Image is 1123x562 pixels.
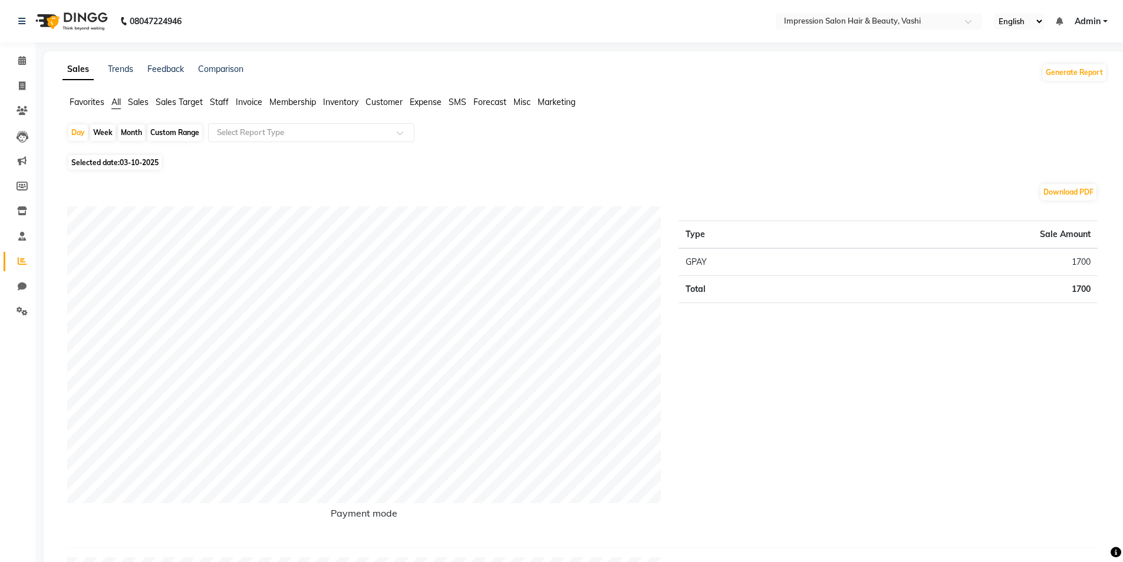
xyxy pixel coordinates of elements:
span: Admin [1075,15,1101,28]
span: Customer [365,97,403,107]
span: Membership [269,97,316,107]
td: GPAY [679,248,826,276]
span: 03-10-2025 [120,158,159,167]
b: 08047224946 [130,5,182,38]
span: Forecast [473,97,506,107]
th: Type [679,221,826,249]
span: Staff [210,97,229,107]
div: Week [90,124,116,141]
a: Comparison [198,64,243,74]
button: Download PDF [1040,184,1096,201]
h6: Payment mode [67,508,661,524]
img: logo [30,5,111,38]
span: Sales [128,97,149,107]
div: Day [68,124,88,141]
td: 1700 [826,248,1098,276]
span: All [111,97,121,107]
div: Custom Range [147,124,202,141]
a: Feedback [147,64,184,74]
span: Sales Target [156,97,203,107]
th: Sale Amount [826,221,1098,249]
button: Generate Report [1043,64,1106,81]
a: Sales [62,59,94,80]
div: Month [118,124,145,141]
span: Favorites [70,97,104,107]
span: SMS [449,97,466,107]
td: Total [679,276,826,303]
span: Marketing [538,97,575,107]
td: 1700 [826,276,1098,303]
span: Misc [513,97,531,107]
span: Expense [410,97,442,107]
span: Inventory [323,97,358,107]
span: Selected date: [68,155,162,170]
span: Invoice [236,97,262,107]
a: Trends [108,64,133,74]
